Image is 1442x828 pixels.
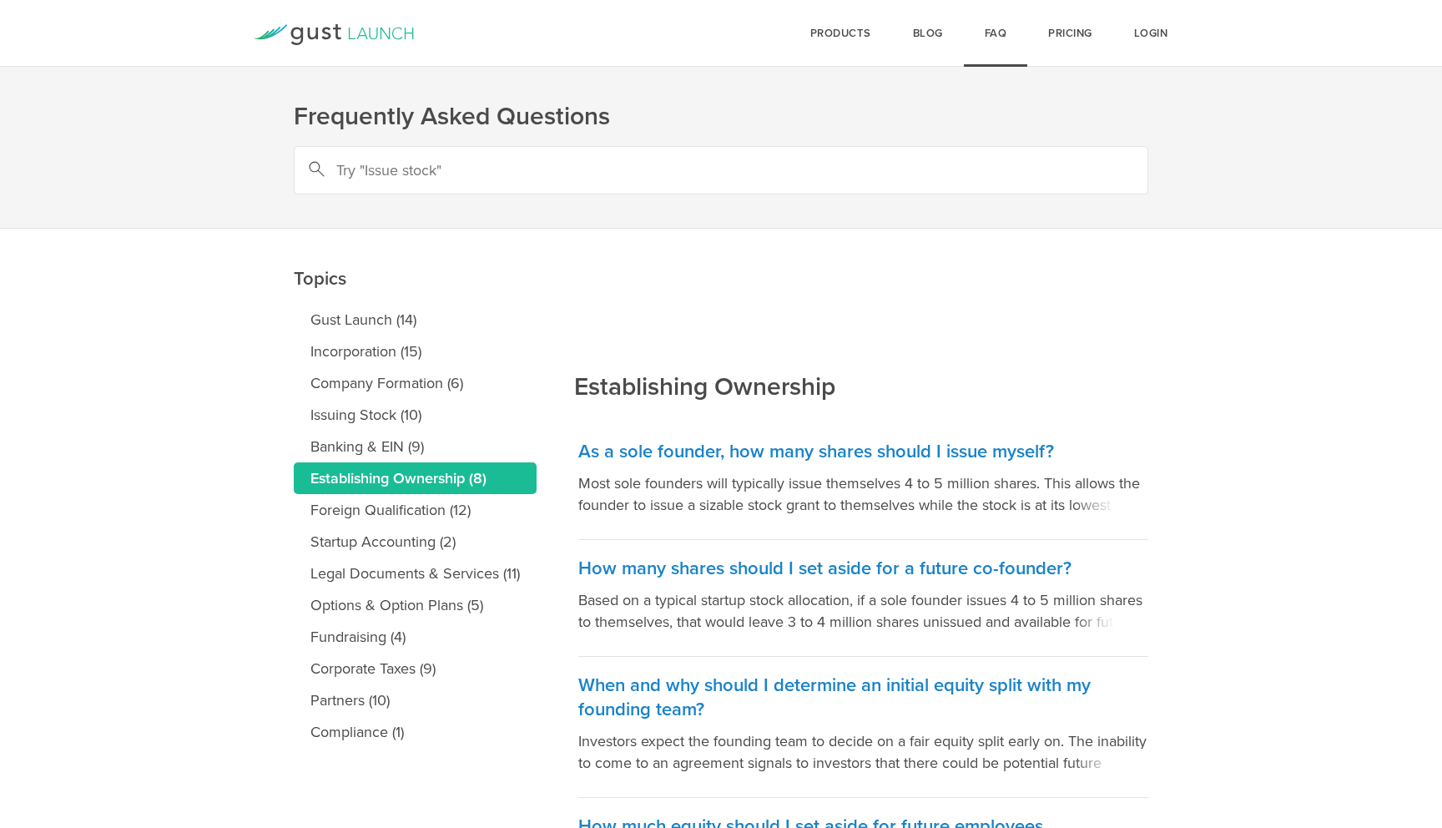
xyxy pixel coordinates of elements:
[294,462,537,494] a: Establishing Ownership (8)
[578,472,1148,516] p: Most sole founders will typically issue themselves 4 to 5 million shares. This allows the founder...
[578,589,1148,633] p: Based on a typical startup stock allocation, if a sole founder issues 4 to 5 million shares to th...
[294,399,537,431] a: Issuing Stock (10)
[294,716,537,748] a: Compliance (1)
[294,336,537,367] a: Incorporation (15)
[574,258,835,404] h2: Establishing Ownership
[578,730,1148,774] p: Investors expect the founding team to decide on a fair equity split early on. The inability to co...
[578,657,1148,798] a: When and why should I determine an initial equity split with my founding team? Investors expect t...
[294,684,537,716] a: Partners (10)
[294,653,537,684] a: Corporate Taxes (9)
[294,431,537,462] a: Banking & EIN (9)
[294,149,537,295] h2: Topics
[294,558,537,589] a: Legal Documents & Services (11)
[294,146,1148,194] input: Try "Issue stock"
[294,494,537,526] a: Foreign Qualification (12)
[578,540,1148,657] a: How many shares should I set aside for a future co-founder? Based on a typical startup stock allo...
[578,557,1148,581] h3: How many shares should I set aside for a future co-founder?
[294,526,537,558] a: Startup Accounting (2)
[294,621,537,653] a: Fundraising (4)
[294,100,1148,134] h1: Frequently Asked Questions
[294,304,537,336] a: Gust Launch (14)
[294,589,537,621] a: Options & Option Plans (5)
[578,440,1148,464] h3: As a sole founder, how many shares should I issue myself?
[578,423,1148,540] a: As a sole founder, how many shares should I issue myself? Most sole founders will typically issue...
[578,674,1148,722] h3: When and why should I determine an initial equity split with my founding team?
[294,367,537,399] a: Company Formation (6)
